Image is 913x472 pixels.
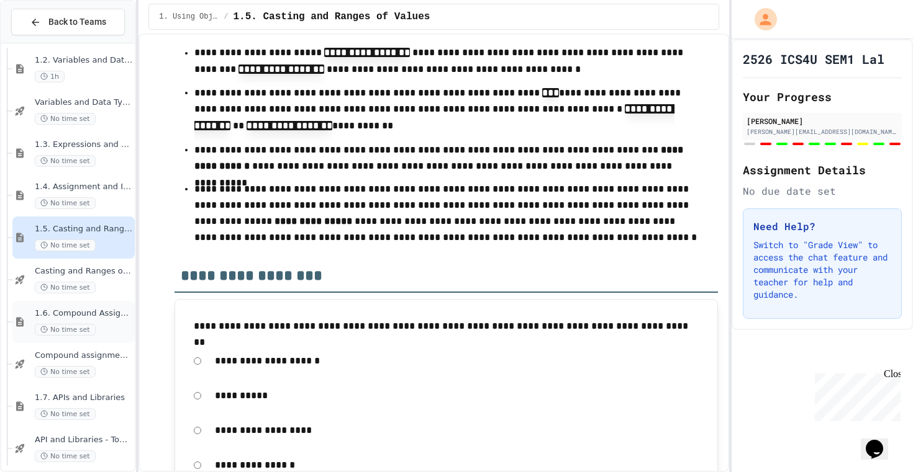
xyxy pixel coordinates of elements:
[35,393,132,403] span: 1.7. APIs and Libraries
[35,450,96,462] span: No time set
[35,71,65,82] span: 1h
[35,224,132,234] span: 1.5. Casting and Ranges of Values
[747,127,898,136] div: [PERSON_NAME][EMAIL_ADDRESS][DOMAIN_NAME]
[747,115,898,127] div: [PERSON_NAME]
[35,182,132,192] span: 1.4. Assignment and Input
[35,408,96,420] span: No time set
[753,239,891,301] p: Switch to "Grade View" to access the chat feature and communicate with your teacher for help and ...
[35,324,96,336] span: No time set
[743,184,902,198] div: No due date set
[35,366,96,378] span: No time set
[35,308,132,319] span: 1.6. Compound Assignment Operators
[159,12,219,22] span: 1. Using Objects and Methods
[35,282,96,293] span: No time set
[35,55,132,66] span: 1.2. Variables and Data Types
[48,16,106,29] span: Back to Teams
[35,140,132,150] span: 1.3. Expressions and Output [New]
[743,161,902,179] h2: Assignment Details
[861,422,901,460] iframe: chat widget
[224,12,228,22] span: /
[753,219,891,234] h3: Need Help?
[742,5,780,33] div: My Account
[810,368,901,421] iframe: chat widget
[5,5,86,79] div: Chat with us now!Close
[35,155,96,167] span: No time set
[743,88,902,105] h2: Your Progress
[35,197,96,209] span: No time set
[743,50,884,68] h1: 2526 ICS4U SEM1 Lal
[11,9,125,35] button: Back to Teams
[35,113,96,125] span: No time set
[234,9,430,24] span: 1.5. Casting and Ranges of Values
[35,97,132,108] span: Variables and Data Types - Quiz
[35,350,132,361] span: Compound assignment operators - Quiz
[35,266,132,277] span: Casting and Ranges of variables - Quiz
[35,435,132,445] span: API and Libraries - Topic 1.7
[35,239,96,251] span: No time set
